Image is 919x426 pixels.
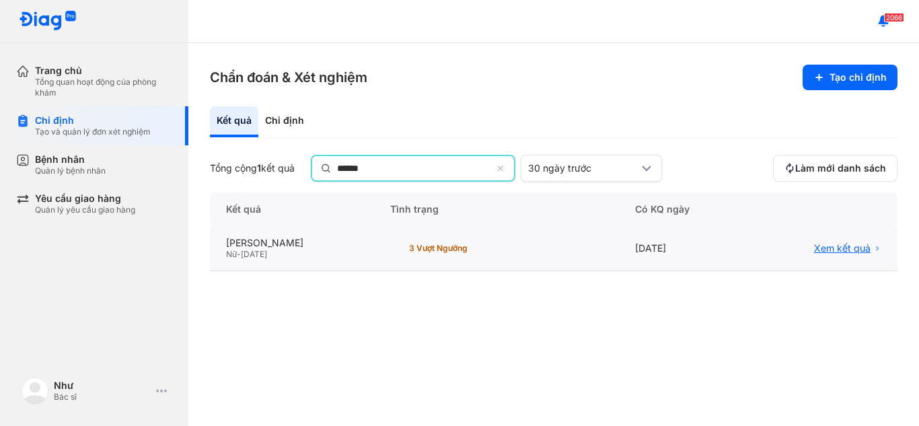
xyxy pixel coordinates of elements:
[241,249,267,259] span: [DATE]
[210,106,258,137] div: Kết quả
[35,77,172,98] div: Tổng quan hoạt động của phòng khám
[226,249,237,259] span: Nữ
[258,106,311,137] div: Chỉ định
[54,380,151,392] div: Như
[884,13,904,22] span: 2066
[35,205,135,215] div: Quản lý yêu cầu giao hàng
[619,226,749,271] div: [DATE]
[35,114,151,127] div: Chỉ định
[210,68,367,87] h3: Chẩn đoán & Xét nghiệm
[528,162,638,174] div: 30 ngày trước
[773,155,897,182] button: Làm mới danh sách
[35,127,151,137] div: Tạo và quản lý đơn xét nghiệm
[54,392,151,402] div: Bác sĩ
[257,162,261,174] span: 1
[795,162,886,174] span: Làm mới danh sách
[22,378,48,404] img: logo
[409,243,517,254] div: 3 Vượt ngưỡng
[35,192,135,205] div: Yêu cầu giao hàng
[814,242,871,254] span: Xem kết quả
[35,153,106,166] div: Bệnh nhân
[210,192,374,226] div: Kết quả
[210,162,295,174] div: Tổng cộng kết quả
[374,192,620,226] div: Tình trạng
[226,237,358,249] div: [PERSON_NAME]
[237,249,241,259] span: -
[35,65,172,77] div: Trang chủ
[35,166,106,176] div: Quản lý bệnh nhân
[19,11,77,32] img: logo
[619,192,749,226] div: Có KQ ngày
[803,65,897,90] button: Tạo chỉ định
